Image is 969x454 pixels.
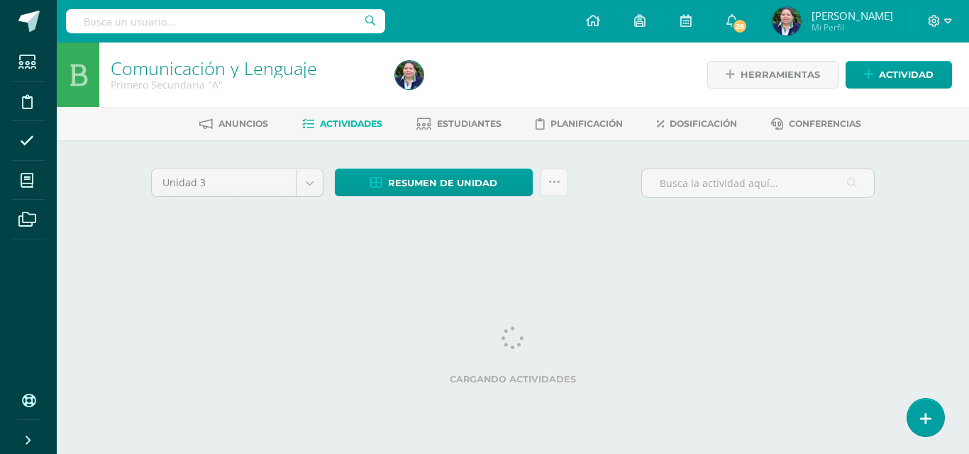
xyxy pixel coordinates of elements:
[437,118,502,129] span: Estudiantes
[879,62,934,88] span: Actividad
[789,118,861,129] span: Conferencias
[741,62,820,88] span: Herramientas
[550,118,623,129] span: Planificación
[670,118,737,129] span: Dosificación
[846,61,952,89] a: Actividad
[732,18,748,34] span: 26
[395,61,423,89] img: a96fe352e1c998628a4a62c8d264cdd5.png
[152,169,323,196] a: Unidad 3
[111,58,378,78] h1: Comunicación y Lenguaje
[111,56,317,80] a: Comunicación y Lenguaje
[302,113,382,135] a: Actividades
[642,169,874,197] input: Busca la actividad aquí...
[162,169,285,196] span: Unidad 3
[812,8,893,23] span: [PERSON_NAME]
[657,113,737,135] a: Dosificación
[199,113,268,135] a: Anuncios
[218,118,268,129] span: Anuncios
[320,118,382,129] span: Actividades
[151,374,875,385] label: Cargando actividades
[536,113,623,135] a: Planificación
[773,7,801,35] img: a96fe352e1c998628a4a62c8d264cdd5.png
[335,169,533,196] a: Resumen de unidad
[812,21,893,33] span: Mi Perfil
[771,113,861,135] a: Conferencias
[707,61,838,89] a: Herramientas
[388,170,497,196] span: Resumen de unidad
[111,78,378,91] div: Primero Secundaria 'A'
[416,113,502,135] a: Estudiantes
[66,9,385,33] input: Busca un usuario...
